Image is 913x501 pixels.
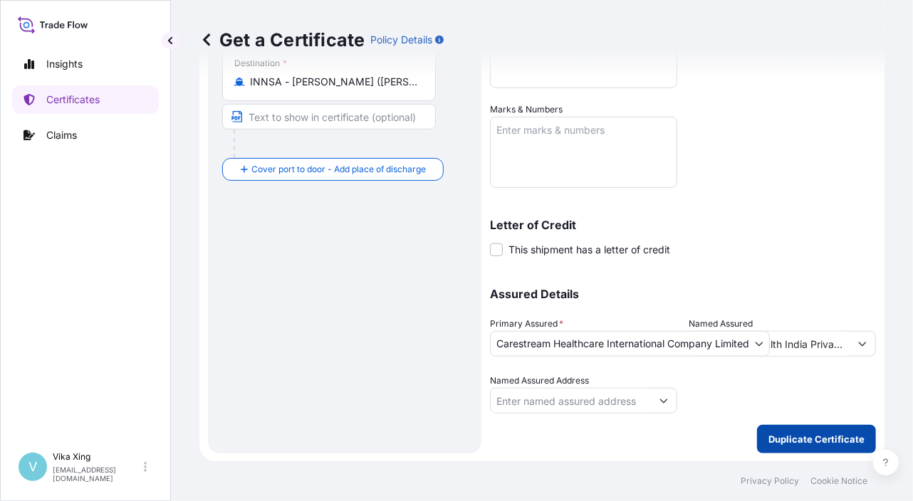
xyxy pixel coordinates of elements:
[768,432,865,446] p: Duplicate Certificate
[496,337,749,351] span: Carestream Healthcare International Company Limited
[28,460,37,474] span: V
[53,451,141,463] p: Vika Xing
[46,93,100,107] p: Certificates
[741,475,799,487] a: Privacy Policy
[850,331,875,357] button: Show suggestions
[490,374,589,388] label: Named Assured Address
[651,388,677,413] button: Show suggestions
[810,475,867,487] a: Cookie Notice
[222,104,436,130] input: Text to appear on certificate
[12,50,159,78] a: Insights
[490,288,876,300] p: Assured Details
[46,128,77,142] p: Claims
[46,57,83,71] p: Insights
[250,75,418,89] input: Destination
[490,102,563,117] label: Marks & Numbers
[53,465,141,482] p: [EMAIL_ADDRESS][DOMAIN_NAME]
[490,219,876,231] p: Letter of Credit
[12,121,159,149] a: Claims
[490,331,770,357] button: Carestream Healthcare International Company Limited
[251,162,426,176] span: Cover port to door - Add place of discharge
[222,158,444,181] button: Cover port to door - Add place of discharge
[491,388,651,413] input: Named Assured Address
[370,33,432,47] p: Policy Details
[757,425,876,453] button: Duplicate Certificate
[689,317,753,331] label: Named Assured
[12,85,159,114] a: Certificates
[508,243,670,257] span: This shipment has a letter of credit
[490,317,563,331] span: Primary Assured
[199,28,365,51] p: Get a Certificate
